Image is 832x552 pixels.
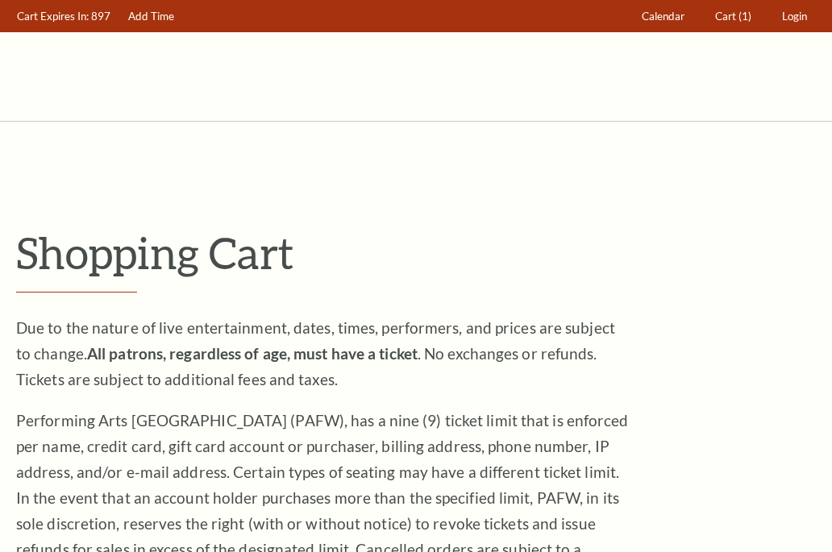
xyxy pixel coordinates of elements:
[738,10,751,23] span: (1)
[634,1,693,32] a: Calendar
[87,344,418,363] strong: All patrons, regardless of age, must have a ticket
[708,1,759,32] a: Cart (1)
[16,226,816,279] p: Shopping Cart
[775,1,815,32] a: Login
[782,10,807,23] span: Login
[642,10,684,23] span: Calendar
[16,318,615,388] span: Due to the nature of live entertainment, dates, times, performers, and prices are subject to chan...
[91,10,110,23] span: 897
[121,1,182,32] a: Add Time
[715,10,736,23] span: Cart
[17,10,89,23] span: Cart Expires In:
